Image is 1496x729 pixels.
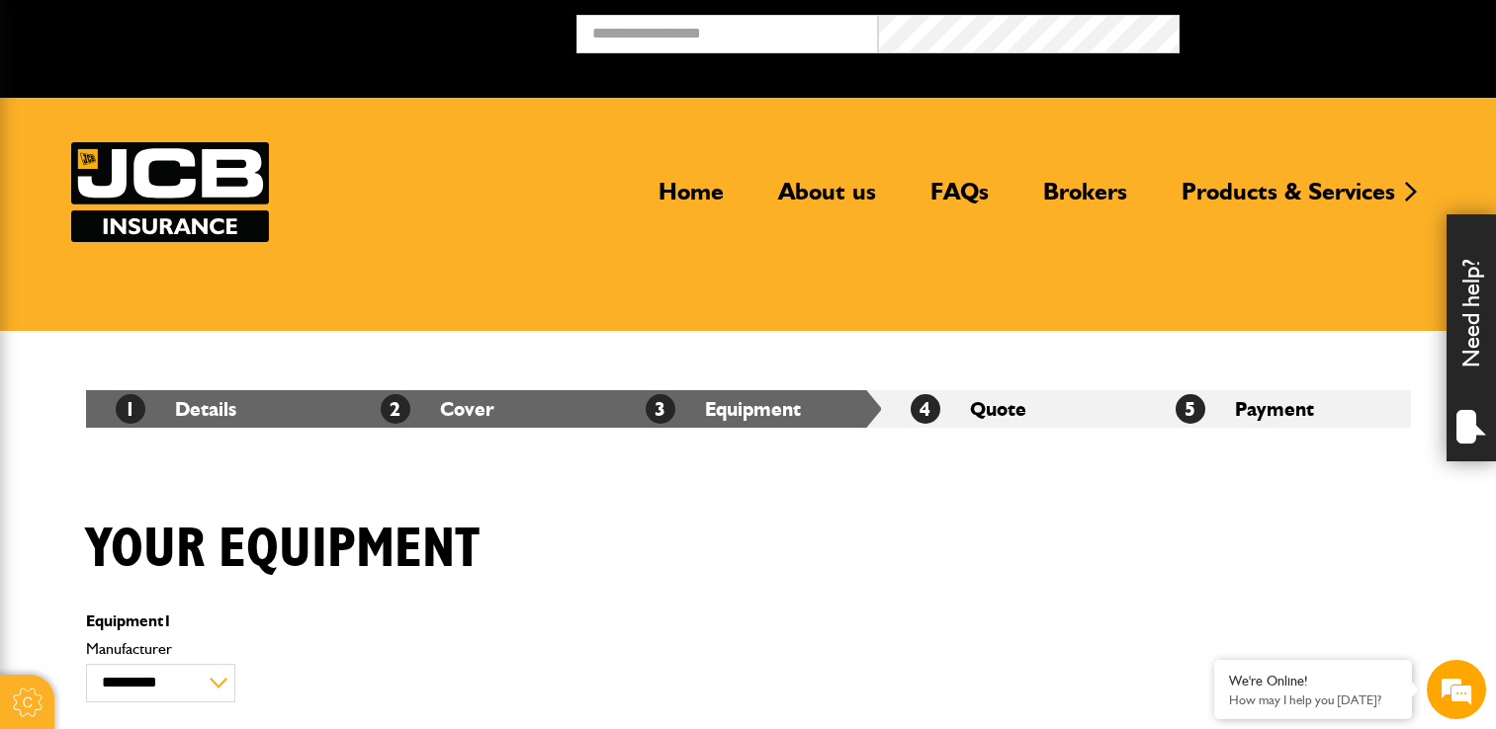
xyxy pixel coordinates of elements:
label: Manufacturer [86,641,959,657]
a: 2Cover [381,397,494,421]
a: FAQs [916,177,1004,222]
span: 1 [163,611,172,630]
div: Need help? [1447,214,1496,461]
a: Products & Services [1167,177,1410,222]
img: JCB Insurance Services logo [71,142,269,242]
button: Broker Login [1180,15,1481,45]
h1: Your equipment [86,517,480,583]
span: 1 [116,394,145,424]
a: About us [763,177,891,222]
a: JCB Insurance Services [71,142,269,242]
a: Home [644,177,739,222]
span: 5 [1176,394,1205,424]
p: Equipment [86,613,959,629]
a: Brokers [1028,177,1142,222]
div: We're Online! [1229,673,1397,689]
span: 4 [911,394,940,424]
span: 2 [381,394,410,424]
p: How may I help you today? [1229,692,1397,707]
li: Quote [881,390,1146,428]
li: Equipment [616,390,881,428]
a: 1Details [116,397,236,421]
span: 3 [646,394,675,424]
li: Payment [1146,390,1411,428]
